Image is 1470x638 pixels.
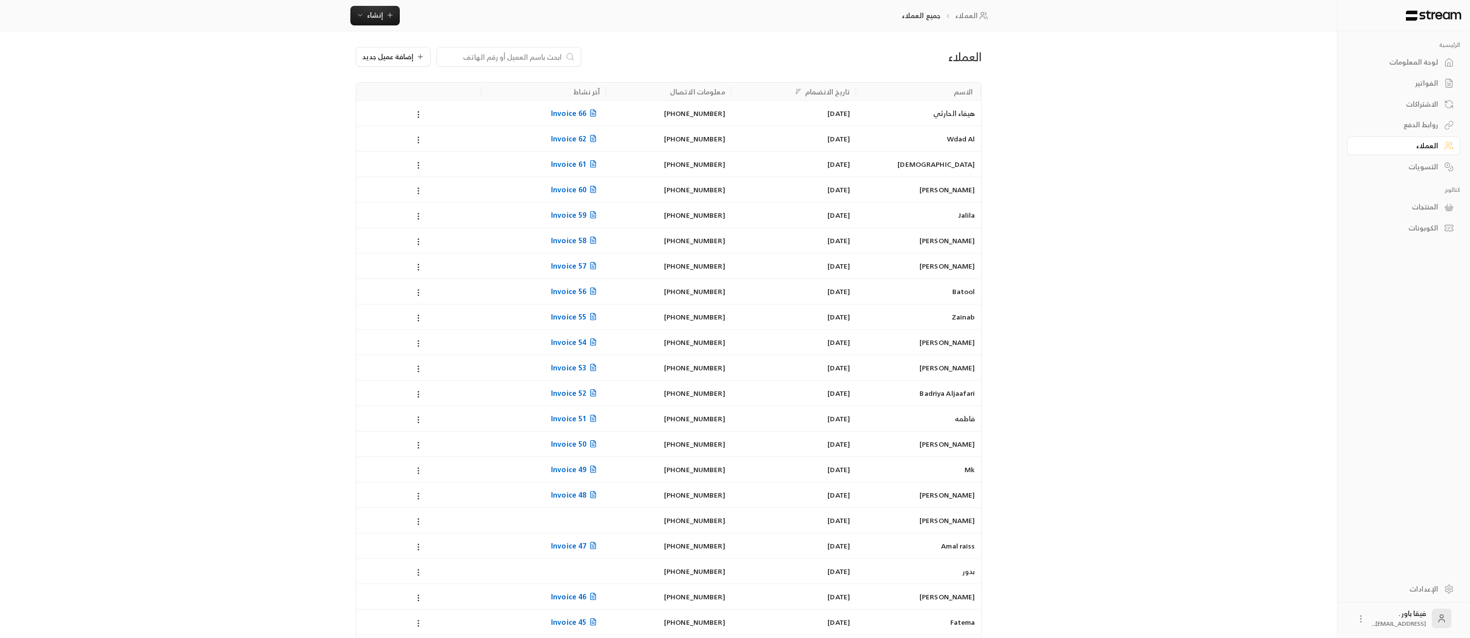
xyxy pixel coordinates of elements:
[862,304,975,329] div: Zainab
[612,101,725,126] div: [PHONE_NUMBER]
[1347,219,1460,238] a: الكوبونات
[1359,57,1438,67] div: لوحة المعلومات
[670,86,725,98] div: معلومات الاتصال
[612,355,725,380] div: [PHONE_NUMBER]
[902,11,941,21] p: جميع العملاء
[551,260,600,272] span: Invoice 57
[551,311,600,323] span: Invoice 55
[1347,157,1460,176] a: التسويات
[356,47,431,67] button: إضافة عميل جديد
[862,253,975,278] div: [PERSON_NAME]
[737,126,850,151] div: [DATE]
[612,406,725,431] div: [PHONE_NUMBER]
[1347,94,1460,114] a: الاشتراكات
[737,381,850,406] div: [DATE]
[1372,618,1426,629] span: [EMAIL_ADDRESS]....
[551,362,600,374] span: Invoice 53
[612,279,725,304] div: [PHONE_NUMBER]
[862,330,975,355] div: [PERSON_NAME]
[1372,609,1426,628] div: فيقا باور .
[612,330,725,355] div: [PHONE_NUMBER]
[612,610,725,635] div: [PHONE_NUMBER]
[612,126,725,151] div: [PHONE_NUMBER]
[362,53,413,60] span: إضافة عميل جديد
[551,463,600,476] span: Invoice 49
[1347,115,1460,135] a: روابط الدفع
[551,234,600,247] span: Invoice 58
[612,253,725,278] div: [PHONE_NUMBER]
[551,438,600,450] span: Invoice 50
[551,158,600,170] span: Invoice 61
[612,432,725,456] div: [PHONE_NUMBER]
[862,457,975,482] div: Mk
[737,253,850,278] div: [DATE]
[862,152,975,177] div: [DEMOGRAPHIC_DATA]
[551,412,600,425] span: Invoice 51
[779,49,981,65] div: العملاء
[551,387,600,399] span: Invoice 52
[737,610,850,635] div: [DATE]
[612,508,725,533] div: [PHONE_NUMBER]
[1359,120,1438,130] div: روابط الدفع
[574,86,600,98] div: آخر نشاط
[551,540,600,552] span: Invoice 47
[737,584,850,609] div: [DATE]
[443,51,562,62] input: ابحث باسم العميل أو رقم الهاتف
[612,533,725,558] div: [PHONE_NUMBER]
[1347,74,1460,93] a: الفواتير
[1347,137,1460,156] a: العملاء
[737,406,850,431] div: [DATE]
[737,508,850,533] div: [DATE]
[862,559,975,584] div: بدور
[350,6,400,25] button: إنشاء
[737,101,850,126] div: [DATE]
[1359,162,1438,172] div: التسويات
[862,406,975,431] div: فاطمه
[862,177,975,202] div: [PERSON_NAME]
[612,177,725,202] div: [PHONE_NUMBER]
[1359,99,1438,109] div: الاشتراكات
[367,9,383,21] span: إنشاء
[612,203,725,228] div: [PHONE_NUMBER]
[551,489,600,501] span: Invoice 48
[1347,579,1460,598] a: الإعدادات
[737,228,850,253] div: [DATE]
[862,610,975,635] div: Fatema
[612,584,725,609] div: [PHONE_NUMBER]
[1347,41,1460,49] p: الرئيسية
[737,177,850,202] div: [DATE]
[551,591,600,603] span: Invoice 46
[862,533,975,558] div: Amal raiss
[1359,141,1438,151] div: العملاء
[737,152,850,177] div: [DATE]
[862,203,975,228] div: Jalila
[737,203,850,228] div: [DATE]
[551,336,600,348] span: Invoice 54
[551,616,600,628] span: Invoice 45
[737,279,850,304] div: [DATE]
[1347,53,1460,72] a: لوحة المعلومات
[792,86,804,97] button: Sort
[902,11,991,21] nav: breadcrumb
[551,133,600,145] span: Invoice 62
[862,355,975,380] div: [PERSON_NAME]
[612,228,725,253] div: [PHONE_NUMBER]
[1359,584,1438,594] div: الإعدادات
[954,86,973,98] div: الاسم
[612,381,725,406] div: [PHONE_NUMBER]
[862,279,975,304] div: Batool
[737,355,850,380] div: [DATE]
[737,330,850,355] div: [DATE]
[862,482,975,507] div: [PERSON_NAME]
[1359,202,1438,212] div: المنتجات
[612,559,725,584] div: [PHONE_NUMBER]
[737,533,850,558] div: [DATE]
[1359,78,1438,88] div: الفواتير
[551,285,600,297] span: Invoice 56
[1359,223,1438,233] div: الكوبونات
[862,508,975,533] div: [PERSON_NAME]
[612,457,725,482] div: [PHONE_NUMBER]
[737,559,850,584] div: [DATE]
[612,304,725,329] div: [PHONE_NUMBER]
[862,381,975,406] div: Badriya Aljaafari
